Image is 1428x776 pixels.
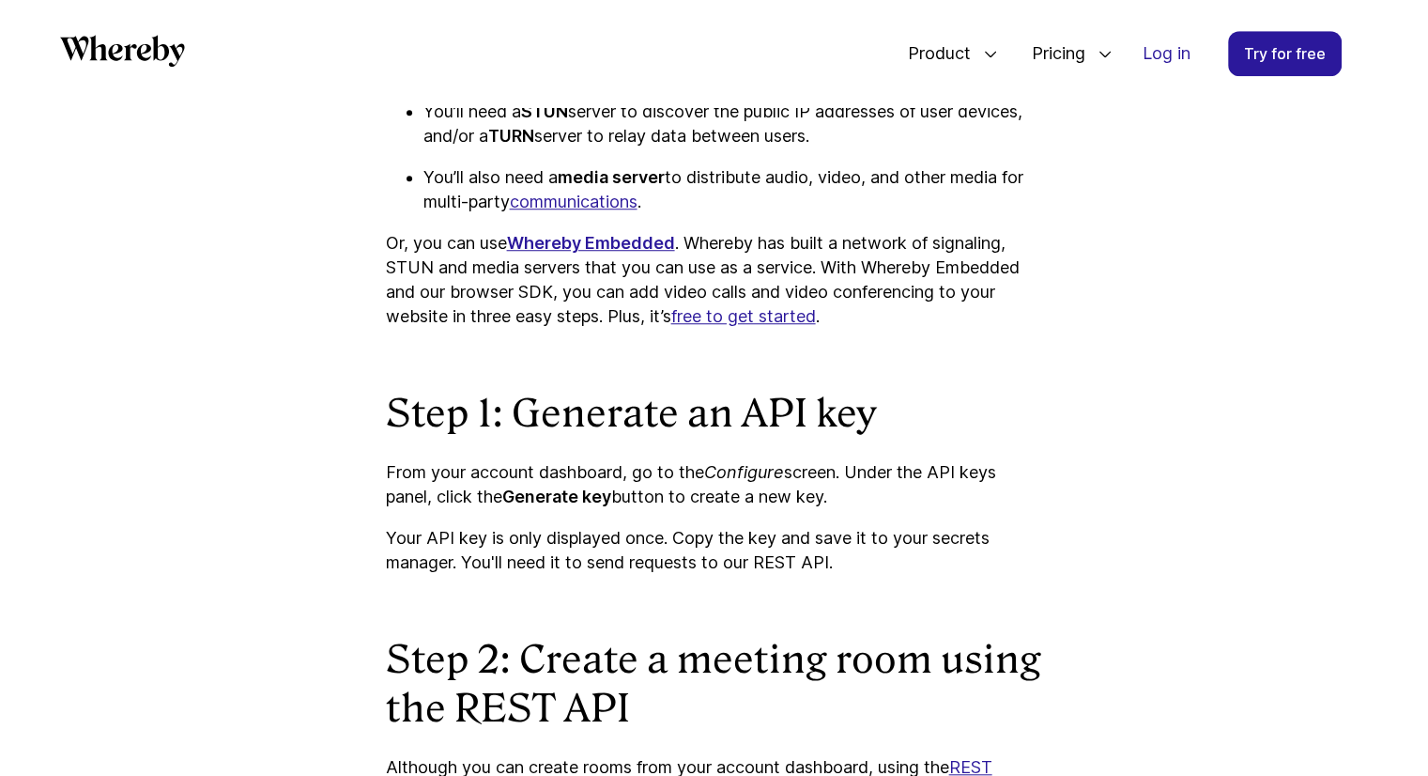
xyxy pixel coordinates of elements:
[423,165,1043,214] p: You’ll also need a to distribute audio, video, and other media for multi-party .
[386,637,1041,731] strong: Step 2: Create a meeting room using the REST API
[386,526,1043,575] p: Your API key is only displayed once. Copy the key and save it to your secrets manager. You'll nee...
[889,23,975,85] span: Product
[60,35,185,67] svg: Whereby
[386,231,1043,329] p: Or, you can use . Whereby has built a network of signaling, STUN and media servers that you can u...
[1128,32,1205,75] a: Log in
[521,101,568,121] strong: STUN
[1228,31,1342,76] a: Try for free
[671,306,816,326] a: free to get started
[502,487,611,506] strong: Generate key
[1013,23,1090,85] span: Pricing
[386,391,877,436] strong: Step 1: Generate an API key
[423,100,1043,148] p: You’ll need a server to discover the public IP addresses of user devices, and/or a server to rela...
[60,35,185,73] a: Whereby
[510,192,637,211] a: communications
[507,233,675,253] a: Whereby Embedded
[488,126,534,146] strong: TURN
[558,167,665,187] strong: media server
[704,462,784,482] i: Configure
[386,460,1043,509] p: From your account dashboard, go to the screen. Under the API keys panel, click the button to crea...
